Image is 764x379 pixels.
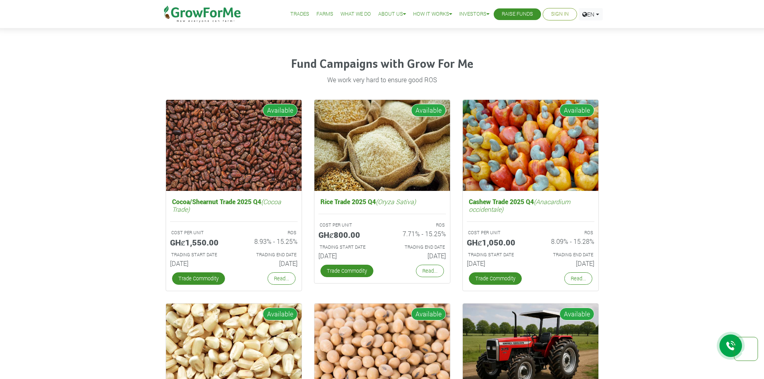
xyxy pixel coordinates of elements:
span: Available [559,308,594,320]
h5: GHȼ1,050.00 [467,237,525,247]
p: Estimated Trading Start Date [171,251,227,258]
a: Trades [290,10,309,18]
a: Investors [459,10,489,18]
p: COST PER UNIT [320,222,375,229]
p: COST PER UNIT [468,229,523,236]
a: About Us [378,10,406,18]
a: Read... [564,272,592,285]
img: growforme image [314,100,450,191]
h5: GHȼ1,550.00 [170,237,228,247]
img: growforme image [463,100,598,191]
a: Read... [268,272,296,285]
p: Estimated Trading End Date [241,251,296,258]
h6: [DATE] [467,259,525,267]
h4: Fund Campaigns with Grow For Me [166,57,599,72]
h6: [DATE] [318,252,376,259]
p: ROS [241,229,296,236]
h5: Cashew Trade 2025 Q4 [467,196,594,215]
a: Raise Funds [502,10,533,18]
a: Trade Commodity [469,272,522,285]
p: ROS [389,222,445,229]
i: (Oryza Sativa) [376,197,416,206]
p: Estimated Trading Start Date [468,251,523,258]
i: (Anacardium occidentale) [469,197,570,213]
a: Read... [416,265,444,277]
h5: GHȼ800.00 [318,230,376,239]
img: growforme image [166,100,302,191]
a: EN [579,8,603,20]
span: Available [411,308,446,320]
h6: [DATE] [537,259,594,267]
a: Trade Commodity [320,265,373,277]
a: Sign In [551,10,569,18]
h6: [DATE] [170,259,228,267]
span: Available [263,104,298,117]
h6: 8.93% - 15.25% [240,237,298,245]
p: Estimated Trading End Date [538,251,593,258]
h6: 8.09% - 15.28% [537,237,594,245]
span: Available [411,104,446,117]
h5: Rice Trade 2025 Q4 [318,196,446,207]
p: Estimated Trading Start Date [320,244,375,251]
a: Trade Commodity [172,272,225,285]
span: Available [559,104,594,117]
h6: 7.71% - 15.25% [388,230,446,237]
a: Farms [316,10,333,18]
a: How it Works [413,10,452,18]
i: (Cocoa Trade) [172,197,281,213]
p: ROS [538,229,593,236]
h6: [DATE] [240,259,298,267]
p: COST PER UNIT [171,229,227,236]
p: Estimated Trading End Date [389,244,445,251]
span: Available [263,308,298,320]
h6: [DATE] [388,252,446,259]
a: What We Do [340,10,371,18]
h5: Cocoa/Shearnut Trade 2025 Q4 [170,196,298,215]
p: We work very hard to ensure good ROS [167,75,598,85]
